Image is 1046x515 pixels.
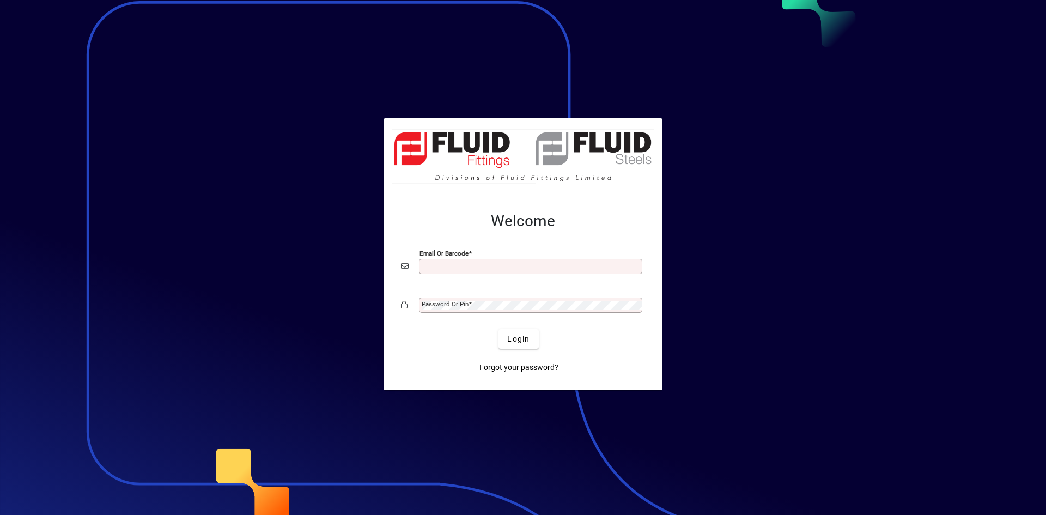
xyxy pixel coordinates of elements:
[475,358,563,377] a: Forgot your password?
[401,212,645,231] h2: Welcome
[419,250,469,257] mat-label: Email or Barcode
[498,329,538,349] button: Login
[507,334,530,345] span: Login
[422,300,469,308] mat-label: Password or Pin
[479,362,558,373] span: Forgot your password?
